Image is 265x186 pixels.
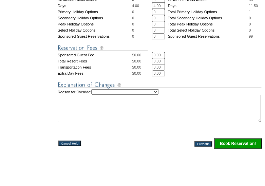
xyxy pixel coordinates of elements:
[132,16,134,20] span: 0
[58,21,132,27] td: Peak Holiday Options
[132,58,152,64] td: $
[132,22,134,26] span: 0
[134,71,141,75] span: 0.00
[58,33,132,39] td: Sponsored Guest Reservations
[249,28,251,32] span: 0
[249,16,251,20] span: 0
[132,10,134,14] span: 0
[168,21,249,27] td: Total Peak Holiday Options
[168,9,249,15] td: Total Primary Holiday Options
[58,3,132,9] td: Days
[132,4,139,8] span: 4.00
[194,141,212,146] input: Previous
[58,43,148,52] img: Reservation Fees
[134,65,141,69] span: 0.00
[249,10,251,14] span: 1
[58,58,132,64] td: Total Resort Fees
[58,15,132,21] td: Secondary Holiday Options
[58,52,132,58] td: Sponsored Guest Fee
[249,34,253,38] span: 99
[132,34,134,38] span: 0
[214,138,262,148] input: Click this button to finalize your reservation.
[58,141,81,146] input: Cancel Hold
[58,27,132,33] td: Select Holiday Options
[132,70,152,76] td: $
[58,9,132,15] td: Primary Holiday Options
[58,64,132,70] td: Transportation Fees
[132,28,134,32] span: 0
[168,27,249,33] td: Total Select Holiday Options
[168,15,249,21] td: Total Secondary Holiday Options
[58,89,262,122] td: Reason for Override:
[168,3,249,9] td: Days
[249,4,258,8] span: 11.50
[132,52,152,58] td: $
[58,80,261,89] img: Explanation of Changes
[168,33,249,39] td: Sponsored Guest Reservations
[249,22,251,26] span: 0
[134,53,141,57] span: 0.00
[134,59,141,63] span: 0.00
[132,64,152,70] td: $
[58,70,132,76] td: Extra Day Fees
